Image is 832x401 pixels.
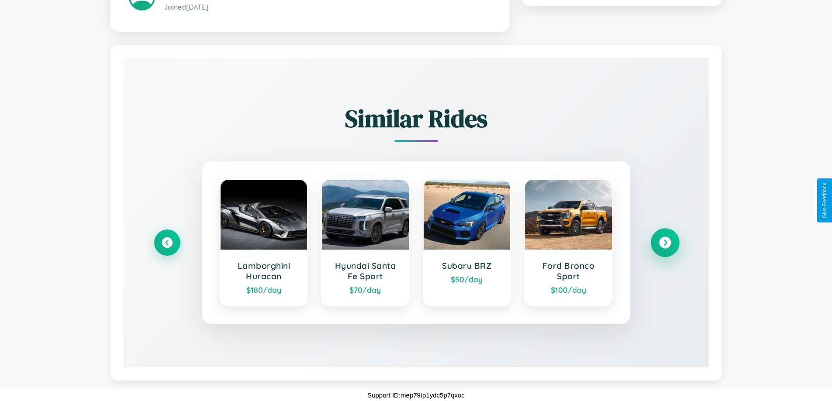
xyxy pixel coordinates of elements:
p: Joined [DATE] [164,1,491,14]
div: $ 100 /day [534,285,603,295]
a: Hyundai Santa Fe Sport$70/day [321,179,410,306]
p: Support ID: mep79tp1ydc5p7qxoc [367,389,465,401]
h3: Lamborghini Huracan [229,260,299,281]
h2: Similar Rides [154,102,678,135]
div: Give Feedback [822,183,828,218]
a: Subaru BRZ$50/day [423,179,511,306]
div: $ 50 /day [432,274,502,284]
div: $ 180 /day [229,285,299,295]
h3: Subaru BRZ [432,260,502,271]
div: $ 70 /day [331,285,400,295]
a: Ford Bronco Sport$100/day [524,179,613,306]
a: Lamborghini Huracan$180/day [220,179,308,306]
h3: Ford Bronco Sport [534,260,603,281]
h3: Hyundai Santa Fe Sport [331,260,400,281]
